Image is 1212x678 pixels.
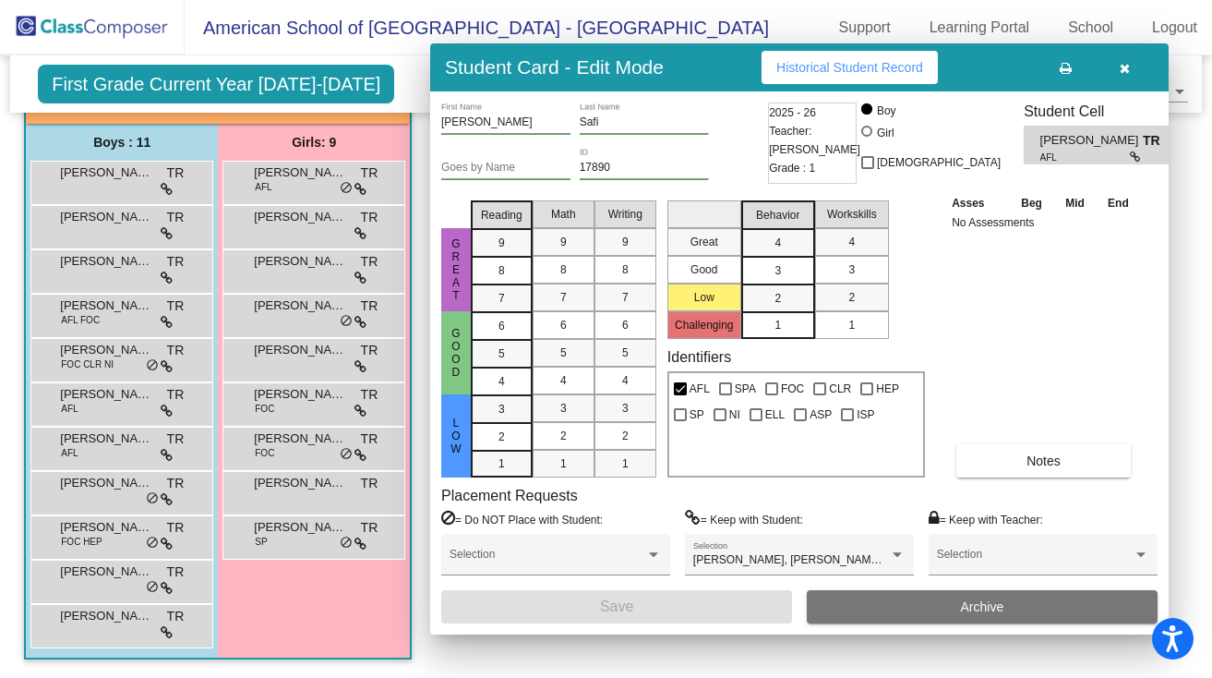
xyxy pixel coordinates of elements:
[1053,13,1128,42] a: School
[876,103,896,119] div: Boy
[60,252,152,271] span: [PERSON_NAME]
[146,491,159,506] span: do_not_disturb_alt
[340,536,353,551] span: do_not_disturb_alt
[551,206,576,223] span: Math
[774,290,781,307] span: 2
[560,455,567,472] span: 1
[1026,454,1061,468] span: Notes
[167,163,185,183] span: TR
[947,193,1009,213] th: Asses
[769,159,815,177] span: Grade : 1
[810,404,832,426] span: ASP
[254,297,346,315] span: [PERSON_NAME]
[876,378,899,400] span: HEP
[60,563,152,581] span: [PERSON_NAME]
[167,385,185,405] span: TR
[729,404,740,426] span: NI
[600,599,633,614] span: Save
[807,590,1158,624] button: Archive
[498,262,505,279] span: 8
[1143,131,1169,151] span: TR
[560,400,567,417] span: 3
[956,444,1131,478] button: Notes
[60,474,152,492] span: [PERSON_NAME]
[254,518,346,537] span: [PERSON_NAME]
[481,207,522,224] span: Reading
[827,206,877,223] span: Workskills
[60,341,152,359] span: [PERSON_NAME]
[622,345,629,361] span: 5
[829,378,851,400] span: CLR
[146,580,159,595] span: do_not_disturb_alt
[1040,131,1143,151] span: [PERSON_NAME]
[361,341,378,360] span: TR
[877,151,1001,174] span: [DEMOGRAPHIC_DATA]
[61,446,78,460] span: AFL
[498,235,505,251] span: 9
[762,51,938,84] button: Historical Student Record
[848,261,855,278] span: 3
[167,252,185,272] span: TR
[1137,13,1212,42] a: Logout
[218,124,410,161] div: Girls: 9
[254,474,346,492] span: [PERSON_NAME]
[361,252,378,272] span: TR
[774,317,781,333] span: 1
[167,208,185,227] span: TR
[185,13,769,42] span: American School of [GEOGRAPHIC_DATA] - [GEOGRAPHIC_DATA]
[61,535,102,549] span: FOC HEP
[167,474,185,493] span: TR
[693,553,1173,566] span: [PERSON_NAME], [PERSON_NAME], [PERSON_NAME], [PERSON_NAME], [PERSON_NAME]
[824,13,906,42] a: Support
[560,317,567,333] span: 6
[622,261,629,278] span: 8
[735,378,756,400] span: SPA
[876,125,894,141] div: Girl
[26,124,218,161] div: Boys : 11
[560,289,567,306] span: 7
[560,345,567,361] span: 5
[622,234,629,250] span: 9
[146,536,159,551] span: do_not_disturb_alt
[774,235,781,251] span: 4
[622,455,629,472] span: 1
[361,297,378,316] span: TR
[448,327,464,379] span: Good
[361,208,378,227] span: TR
[60,607,152,625] span: [PERSON_NAME]
[560,428,567,444] span: 2
[848,289,855,306] span: 2
[560,372,567,389] span: 4
[167,607,185,626] span: TR
[560,234,567,250] span: 9
[441,162,570,175] input: goes by name
[622,428,629,444] span: 2
[254,252,346,271] span: [PERSON_NAME]
[60,163,152,182] span: [PERSON_NAME]
[361,385,378,405] span: TR
[756,207,799,224] span: Behavior
[622,317,629,333] span: 6
[254,385,346,404] span: [PERSON_NAME]
[769,122,860,159] span: Teacher: [PERSON_NAME]
[498,429,505,445] span: 2
[441,487,578,504] label: Placement Requests
[167,297,185,316] span: TR
[1054,193,1096,213] th: Mid
[167,430,185,449] span: TR
[167,518,185,538] span: TR
[255,446,274,460] span: FOC
[622,400,629,417] span: 3
[60,385,152,404] span: [PERSON_NAME]
[167,341,185,360] span: TR
[361,518,378,538] span: TR
[60,430,152,448] span: [PERSON_NAME]
[60,518,152,537] span: [PERSON_NAME] [PERSON_NAME]
[915,13,1045,42] a: Learning Portal
[60,297,152,315] span: [PERSON_NAME]
[255,180,271,194] span: AFL
[498,455,505,472] span: 1
[167,563,185,582] span: TR
[857,404,874,426] span: ISP
[776,60,923,75] span: Historical Student Record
